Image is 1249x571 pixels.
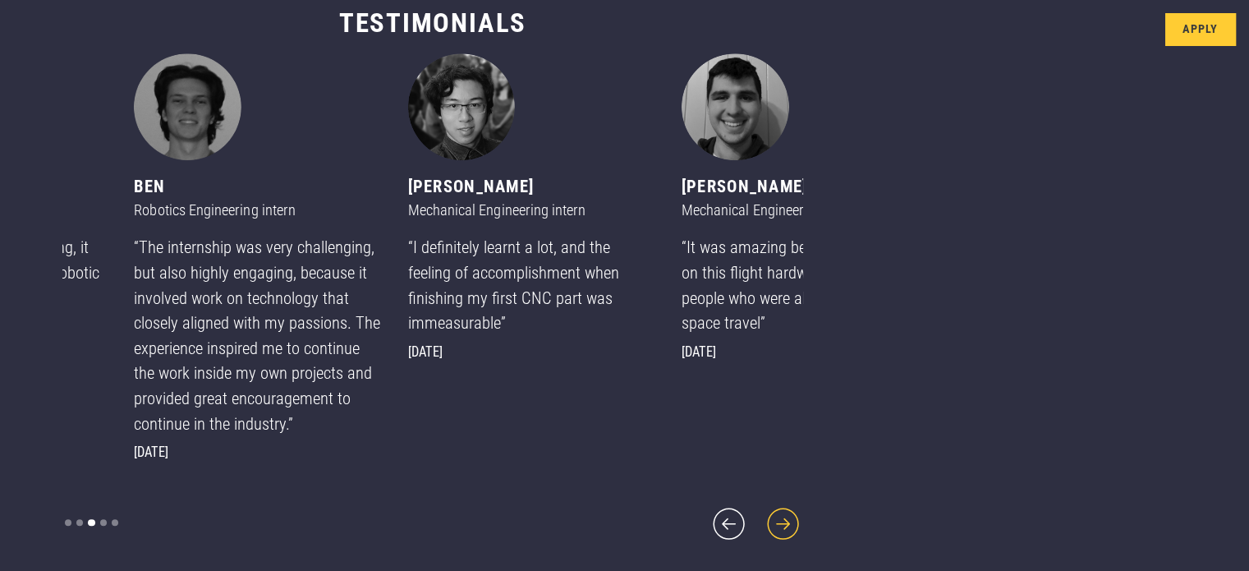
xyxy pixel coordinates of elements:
div: 5 of 5 [682,53,929,363]
div: “The internship was very challenging, but also highly engaging, because it involved work on techn... [134,235,381,436]
div: carousel [62,53,803,544]
div: Show slide 3 of 5 [88,519,94,526]
div: Show slide 5 of 5 [112,519,118,526]
div: [PERSON_NAME] [682,174,929,200]
div: Show slide 1 of 5 [65,519,71,526]
img: Jay - Mechanical Engineering intern [408,53,516,161]
div: previous slide [709,504,749,544]
div: 3 of 5 [134,53,381,463]
div: next slide [763,504,803,544]
div: Ben [134,174,381,200]
div: [DATE] [408,343,655,363]
div: Mechanical Engineering intern [408,199,655,222]
img: Phillip - Mechanical Engineering intern [682,53,789,161]
div: [PERSON_NAME] [408,174,655,200]
div: “I definitely learnt a lot, and the feeling of accomplishment when finishing my first CNC part wa... [408,235,655,336]
div: Show slide 4 of 5 [100,519,107,526]
div: [DATE] [134,443,381,463]
div: Show slide 2 of 5 [76,519,83,526]
div: Mechanical Engineering intern [682,199,929,222]
div: [DATE] [682,343,929,363]
div: “It was amazing being able to work on this flight hardware with a team of people who were also fa... [682,235,929,336]
img: Ben - Robotics Engineering intern [134,53,241,161]
div: Robotics Engineering intern [134,199,381,222]
h3: Testimonials [62,7,803,40]
div: 4 of 5 [408,53,655,363]
a: Apply [1165,13,1236,46]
